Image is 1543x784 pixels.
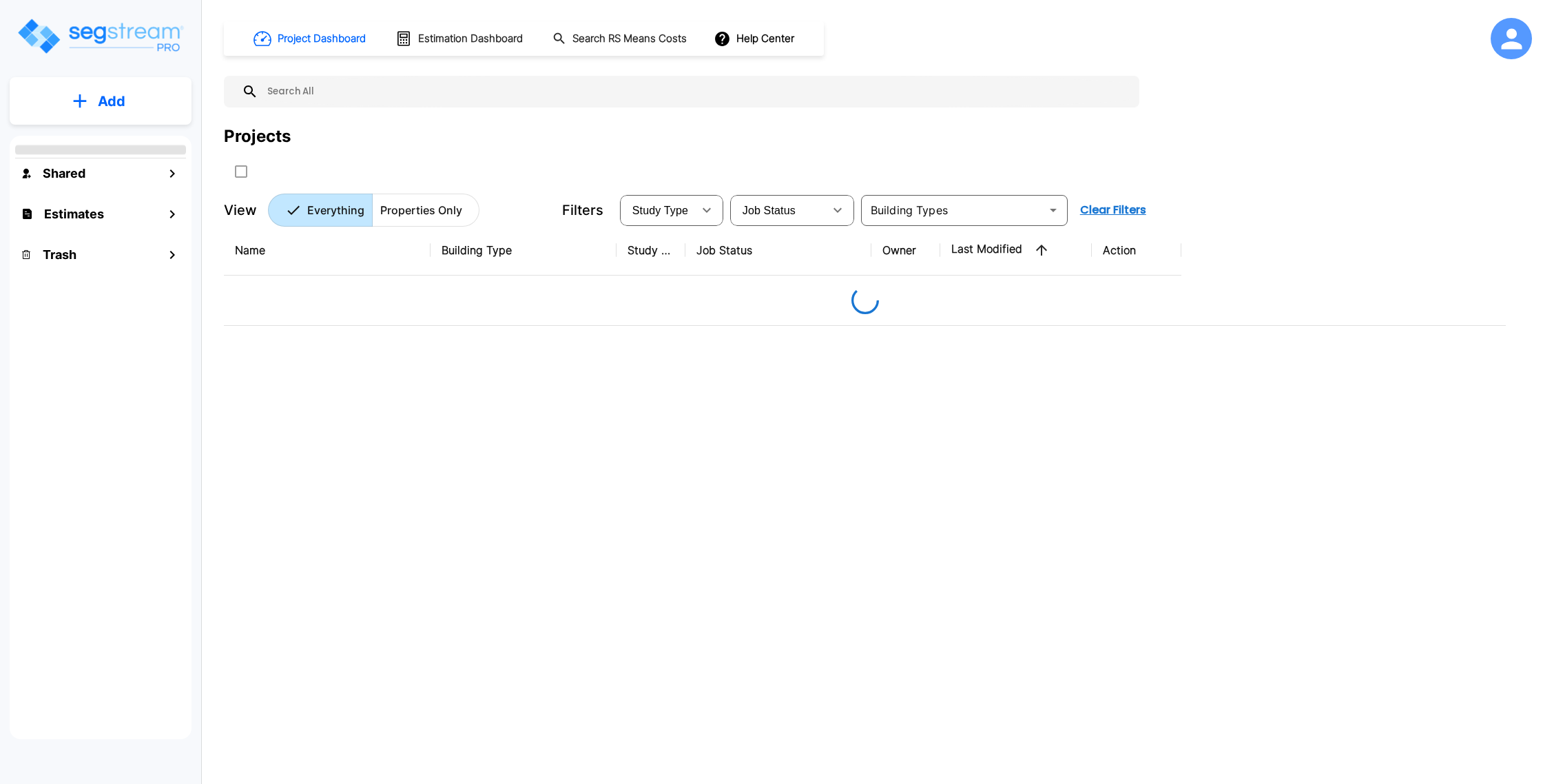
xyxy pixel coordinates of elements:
button: Open [1044,200,1063,220]
button: Properties Only [372,194,479,227]
th: Building Type [431,225,617,276]
th: Last Modified [940,225,1092,276]
img: Logo [16,17,185,56]
button: Project Dashboard [248,23,373,54]
div: Platform [268,194,479,227]
button: Everything [268,194,373,227]
button: Help Center [711,25,800,52]
th: Name [224,225,431,276]
span: Job Status [743,205,796,216]
p: Properties Only [380,202,462,218]
h1: Estimation Dashboard [418,31,523,47]
button: Add [10,81,191,121]
th: Study Type [617,225,685,276]
button: Clear Filters [1075,196,1152,224]
div: Select [623,191,693,229]
div: Projects [224,124,291,149]
p: Filters [562,200,603,220]
div: Select [733,191,824,229]
input: Search All [258,76,1132,107]
th: Owner [871,225,940,276]
p: View [224,200,257,220]
button: Search RS Means Costs [547,25,694,52]
span: Study Type [632,205,688,216]
button: SelectAll [227,158,255,185]
h1: Project Dashboard [278,31,366,47]
h1: Shared [43,164,85,183]
h1: Search RS Means Costs [572,31,687,47]
h1: Estimates [44,205,104,223]
p: Everything [307,202,364,218]
h1: Trash [43,245,76,264]
th: Job Status [685,225,871,276]
button: Estimation Dashboard [390,24,530,53]
th: Action [1092,225,1181,276]
input: Building Types [865,200,1041,220]
p: Add [98,91,125,112]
